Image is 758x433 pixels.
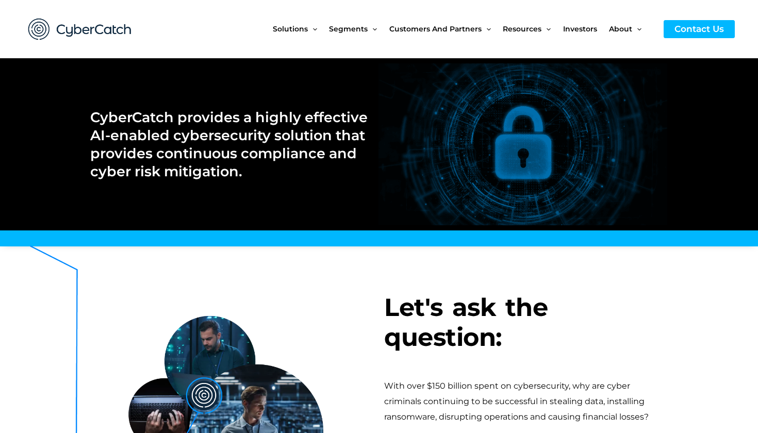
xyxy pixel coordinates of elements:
[541,7,551,51] span: Menu Toggle
[18,8,142,51] img: CyberCatch
[664,20,735,38] a: Contact Us
[503,7,541,51] span: Resources
[563,7,597,51] span: Investors
[273,7,308,51] span: Solutions
[389,7,482,51] span: Customers and Partners
[384,293,668,352] h3: Let's ask the question:
[308,7,317,51] span: Menu Toggle
[384,378,668,425] div: With over $150 billion spent on cybersecurity, why are cyber criminals continuing to be successfu...
[482,7,491,51] span: Menu Toggle
[273,7,653,51] nav: Site Navigation: New Main Menu
[90,108,368,180] h2: CyberCatch provides a highly effective AI-enabled cybersecurity solution that provides continuous...
[563,7,609,51] a: Investors
[329,7,368,51] span: Segments
[609,7,632,51] span: About
[368,7,377,51] span: Menu Toggle
[632,7,641,51] span: Menu Toggle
